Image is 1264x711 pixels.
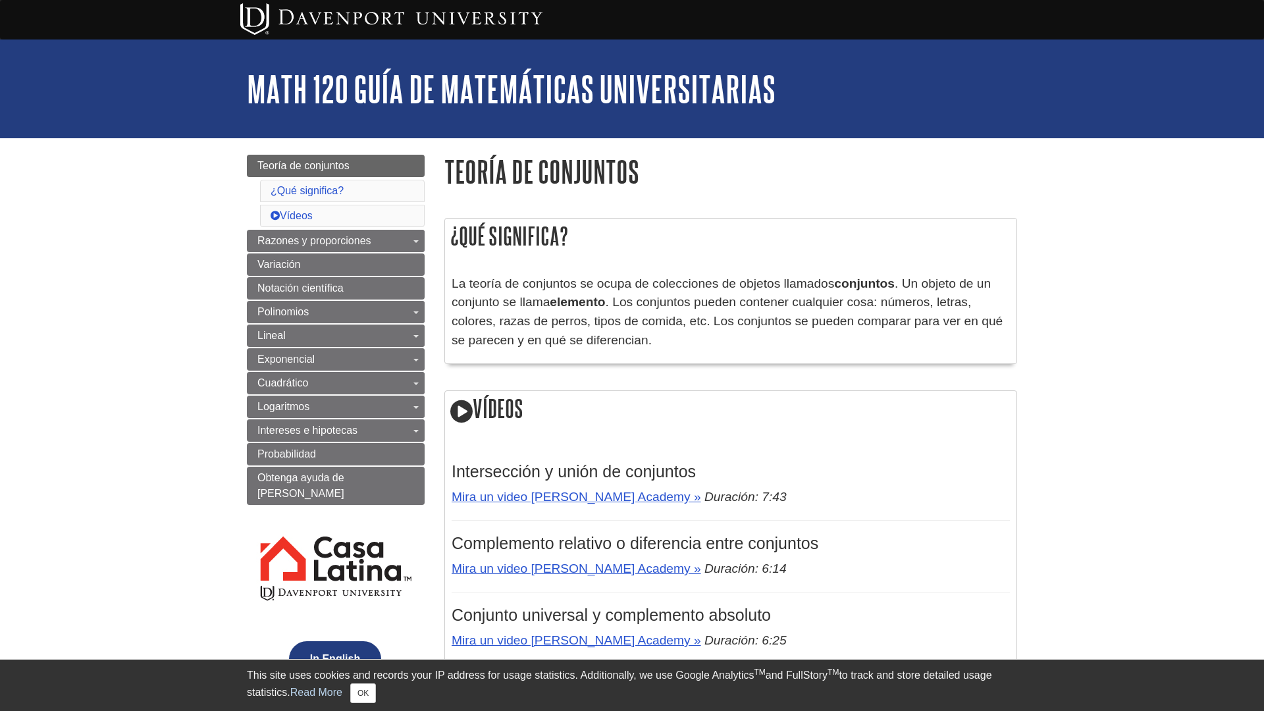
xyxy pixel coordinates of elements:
a: Mira un video [PERSON_NAME] Academy » [452,633,701,647]
h2: Vídeos [445,391,1016,429]
strong: conjuntos [834,276,895,290]
a: Notación científica [247,277,425,300]
span: Polinomios [257,306,309,317]
a: Exponencial [247,348,425,371]
sup: TM [754,668,765,677]
div: Guide Page Menu [247,155,425,699]
em: Duración: 6:25 [704,633,787,647]
a: In English [286,653,384,664]
h1: Teoría de conjuntos [444,155,1017,188]
a: Teoría de conjuntos [247,155,425,177]
button: Close [350,683,376,703]
img: Davenport University [240,3,542,35]
a: Polinomios [247,301,425,323]
span: Teoría de conjuntos [257,160,350,171]
a: Read More [290,687,342,698]
span: Razones y proporciones [257,235,371,246]
p: La teoría de conjuntos se ocupa de colecciones de objetos llamados . Un objeto de un conjunto se ... [452,275,1010,350]
a: Variación [247,253,425,276]
span: Logaritmos [257,401,309,412]
strong: elemento [550,295,605,309]
span: Notación científica [257,282,344,294]
a: Intereses e hipotecas [247,419,425,442]
a: Lineal [247,325,425,347]
a: Razones y proporciones [247,230,425,252]
span: Intereses e hipotecas [257,425,357,436]
a: Obtenga ayuda de [PERSON_NAME] [247,467,425,505]
span: Lineal [257,330,286,341]
span: Obtenga ayuda de [PERSON_NAME] [257,472,344,499]
a: MATH 120 Guía de matemáticas universitarias [247,68,776,109]
em: Duración: 6:14 [704,562,787,575]
div: This site uses cookies and records your IP address for usage statistics. Additionally, we use Goo... [247,668,1017,703]
span: Variación [257,259,301,270]
a: Vídeos [271,210,313,221]
h3: Conjunto universal y complemento absoluto [452,606,1010,625]
h3: Complemento relativo o diferencia entre conjuntos [452,534,1010,553]
a: Mira un video [PERSON_NAME] Academy » [452,490,701,504]
sup: TM [828,668,839,677]
a: Probabilidad [247,443,425,465]
a: Mira un video [PERSON_NAME] Academy » [452,562,701,575]
h2: ¿Qué significa? [445,219,1016,253]
a: ¿Qué significa? [271,185,344,196]
h3: Intersección y unión de conjuntos [452,462,1010,481]
button: In English [289,641,381,677]
em: Duración: 7:43 [704,490,787,504]
span: Probabilidad [257,448,316,460]
span: Cuadrático [257,377,308,388]
span: Exponencial [257,354,315,365]
a: Cuadrático [247,372,425,394]
a: Logaritmos [247,396,425,418]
